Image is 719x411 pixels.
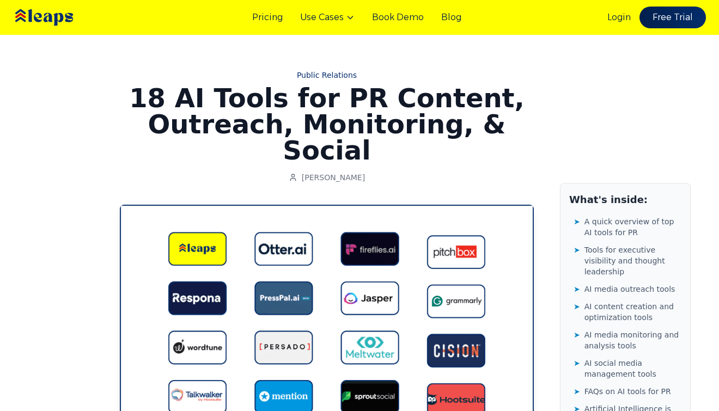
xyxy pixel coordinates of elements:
[574,384,681,399] a: ➤FAQs on AI tools for PR
[574,281,681,297] a: ➤AI media outreach tools
[574,358,580,369] span: ➤
[13,2,106,33] img: Leaps Logo
[584,386,671,397] span: FAQs on AI tools for PR
[584,358,681,379] span: AI social media management tools
[574,301,580,312] span: ➤
[584,216,681,238] span: A quick overview of top AI tools for PR
[574,327,681,353] a: ➤AI media monitoring and analysis tools
[574,214,681,240] a: ➤A quick overview of top AI tools for PR
[569,192,681,207] h2: What's inside:
[574,386,580,397] span: ➤
[584,244,681,277] span: Tools for executive visibility and thought leadership
[289,172,365,183] a: [PERSON_NAME]
[372,11,424,24] a: Book Demo
[120,85,534,163] h1: 18 AI Tools for PR Content, Outreach, Monitoring, & Social
[574,242,681,279] a: ➤Tools for executive visibility and thought leadership
[607,11,631,24] a: Login
[584,284,675,295] span: AI media outreach tools
[574,284,580,295] span: ➤
[639,7,706,28] a: Free Trial
[574,299,681,325] a: ➤AI content creation and optimization tools
[574,329,580,340] span: ➤
[120,70,534,81] a: Public Relations
[574,216,580,227] span: ➤
[252,11,283,24] a: Pricing
[574,355,681,382] a: ➤AI social media management tools
[574,244,580,255] span: ➤
[584,329,681,351] span: AI media monitoring and analysis tools
[584,301,681,323] span: AI content creation and optimization tools
[441,11,461,24] a: Blog
[300,11,355,24] button: Use Cases
[302,172,365,183] span: [PERSON_NAME]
